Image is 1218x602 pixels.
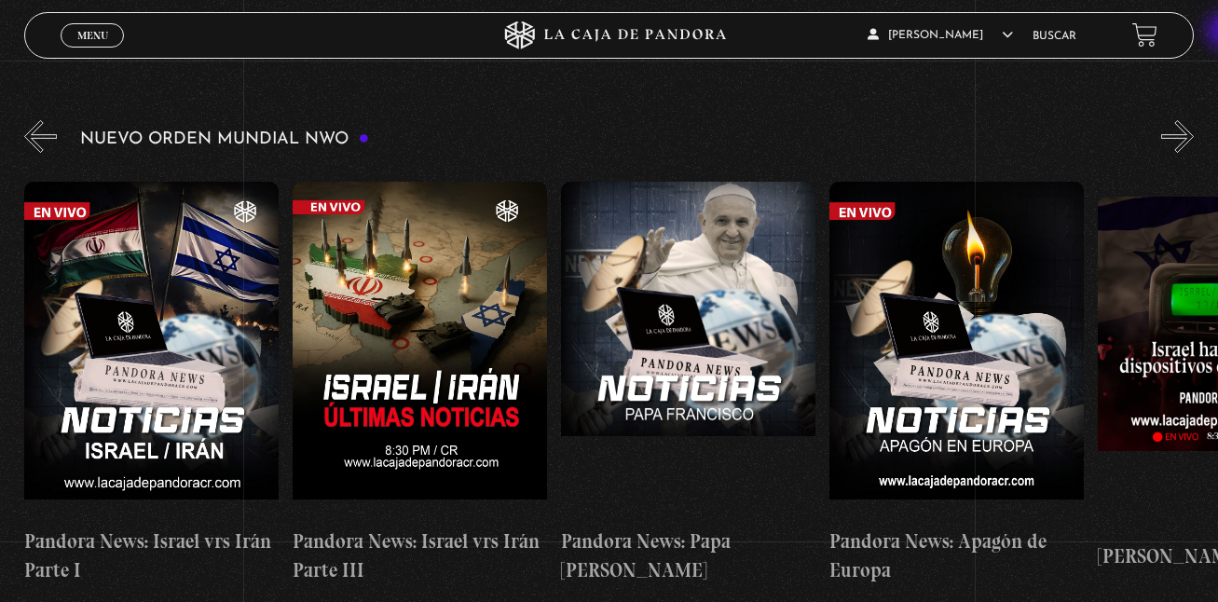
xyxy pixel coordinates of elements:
a: View your shopping cart [1132,22,1157,48]
h4: Pandora News: Israel vrs Irán Parte I [24,527,279,585]
a: Pandora News: Israel vrs Irán Parte I [24,167,279,600]
h4: Pandora News: Papa [PERSON_NAME] [561,527,815,585]
span: [PERSON_NAME] [868,30,1013,41]
a: Buscar [1033,31,1076,42]
h3: Nuevo Orden Mundial NWO [80,130,369,148]
h4: Pandora News: Apagón de Europa [829,527,1084,585]
span: Cerrar [71,46,115,59]
a: Pandora News: Israel vrs Irán Parte III [293,167,547,600]
span: Menu [77,30,108,41]
a: Pandora News: Apagón de Europa [829,167,1084,600]
button: Previous [24,120,57,153]
button: Next [1161,120,1194,153]
h4: Pandora News: Israel vrs Irán Parte III [293,527,547,585]
a: Pandora News: Papa [PERSON_NAME] [561,167,815,600]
